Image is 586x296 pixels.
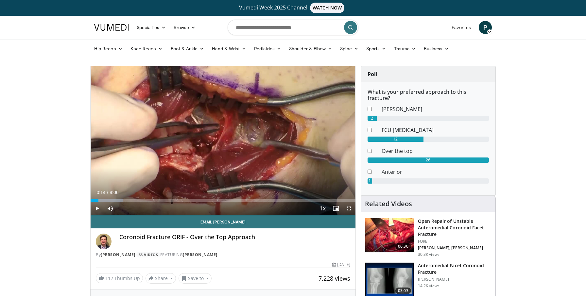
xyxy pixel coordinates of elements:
h3: Anteromedial Facet Coronoid Fracture [418,262,491,275]
h4: Coronoid Fracture ORIF - Over the Top Approach [119,234,350,241]
a: Spine [336,42,362,55]
a: Trauma [390,42,420,55]
dd: [PERSON_NAME] [377,105,494,113]
p: [PERSON_NAME] [418,277,491,282]
a: Hand & Wrist [208,42,250,55]
button: Share [146,273,176,284]
a: Sports [362,42,390,55]
a: [PERSON_NAME] [101,252,135,257]
span: 0:14 [96,190,105,195]
img: Avatar [96,234,112,249]
a: 06:30 Open Repair of Unstable Anteromedial Coronoid Facet Fracture FORE [PERSON_NAME], [PERSON_NA... [365,218,491,257]
a: Vumedi Week 2025 ChannelWATCH NOW [95,3,491,13]
img: VuMedi Logo [94,24,129,31]
button: Playback Rate [316,202,329,215]
strong: Poll [368,71,377,78]
a: Shoulder & Elbow [285,42,336,55]
h6: What is your preferred approach to this fracture? [368,89,489,101]
div: 12 [368,137,423,142]
span: 06:30 [395,243,411,250]
dd: Over the top [377,147,494,155]
span: 7,228 views [319,274,350,282]
input: Search topics, interventions [228,20,358,35]
span: / [107,190,108,195]
a: [PERSON_NAME] [183,252,217,257]
a: Email [PERSON_NAME] [91,215,355,228]
div: Progress Bar [91,199,355,202]
a: Foot & Ankle [167,42,208,55]
div: 2 [368,116,377,121]
a: Hip Recon [90,42,127,55]
div: 1 [368,178,372,184]
p: 30.3K views [418,252,439,257]
span: WATCH NOW [310,3,345,13]
a: 55 Videos [136,252,160,257]
video-js: Video Player [91,66,355,215]
a: Business [420,42,453,55]
div: [DATE] [332,262,350,268]
a: Pediatrics [250,42,285,55]
button: Mute [104,202,117,215]
span: 112 [105,275,113,281]
a: 112 Thumbs Up [96,273,143,283]
a: Favorites [448,21,475,34]
img: 14d700b3-704c-4cc6-afcf-48008ee4a60d.150x105_q85_crop-smart_upscale.jpg [365,218,414,252]
button: Enable picture-in-picture mode [329,202,342,215]
dd: Anterior [377,168,494,176]
h4: Related Videos [365,200,412,208]
div: By FEATURING [96,252,350,258]
p: [PERSON_NAME], [PERSON_NAME] [418,245,491,251]
a: Browse [170,21,200,34]
h3: Open Repair of Unstable Anteromedial Coronoid Facet Fracture [418,218,491,238]
button: Play [91,202,104,215]
button: Save to [179,273,212,284]
a: P [479,21,492,34]
a: Knee Recon [127,42,167,55]
span: 03:03 [395,288,411,294]
p: 14.2K views [418,283,439,288]
span: 8:06 [110,190,118,195]
div: 26 [368,157,489,163]
dd: FCU [MEDICAL_DATA] [377,126,494,134]
a: Specialties [133,21,170,34]
button: Fullscreen [342,202,355,215]
p: FORE [418,239,491,244]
